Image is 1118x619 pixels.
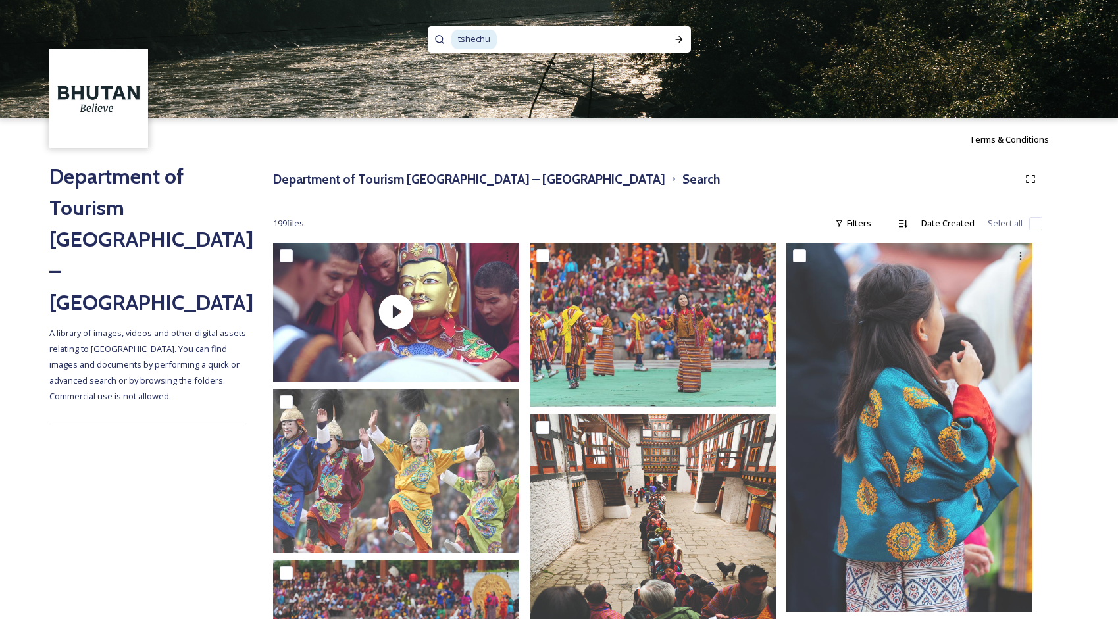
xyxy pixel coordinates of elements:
[530,243,776,407] img: 9F25F94E-73AF-4D92-8FC2-B518762DE4C5.jpeg
[969,134,1049,145] span: Terms & Conditions
[682,170,720,189] h3: Search
[988,217,1023,230] span: Select all
[451,30,497,49] span: tshechu
[273,170,665,189] h3: Department of Tourism [GEOGRAPHIC_DATA] – [GEOGRAPHIC_DATA]
[273,243,519,381] img: thumbnail
[51,51,147,147] img: BT_Logo_BB_Lockup_CMYK_High%2520Res.jpg
[786,243,1032,611] img: 61D0D61E-8B52-4EB0-92BD-BED4ABCC835E.jpeg
[828,210,878,236] div: Filters
[273,388,519,553] img: Masked dance at the Druk Wangyel Tsechu, a festival that pays respect to the Royal Bhutan Army.JPG
[49,327,248,402] span: A library of images, videos and other digital assets relating to [GEOGRAPHIC_DATA]. You can find ...
[49,161,247,318] h2: Department of Tourism [GEOGRAPHIC_DATA] – [GEOGRAPHIC_DATA]
[969,132,1069,147] a: Terms & Conditions
[915,210,981,236] div: Date Created
[273,217,304,230] span: 199 file s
